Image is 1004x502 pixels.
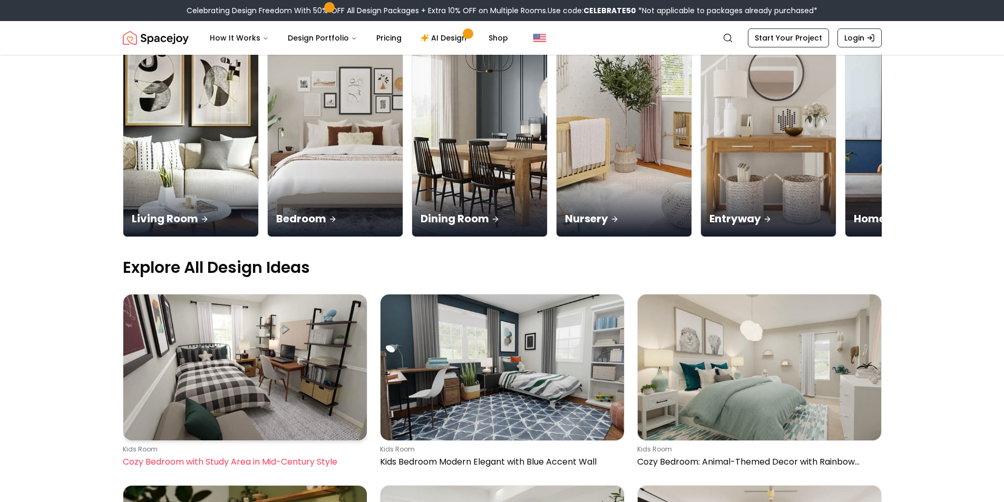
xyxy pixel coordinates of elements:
[132,211,250,226] p: Living Room
[368,27,410,48] a: Pricing
[637,456,878,468] p: Cozy Bedroom: Animal-Themed Decor with Rainbow Accents
[565,211,683,226] p: Nursery
[480,27,516,48] a: Shop
[748,28,829,47] a: Start Your Project
[380,445,620,454] p: kids room
[201,27,516,48] nav: Main
[123,294,367,473] a: Cozy Bedroom with Study Area in Mid-Century Stylekids roomCozy Bedroom with Study Area in Mid-Cen...
[123,21,882,55] nav: Global
[533,32,546,44] img: United States
[276,211,394,226] p: Bedroom
[709,211,827,226] p: Entryway
[548,5,636,16] span: Use code:
[123,27,189,48] img: Spacejoy Logo
[412,27,478,48] a: AI Design
[854,211,972,226] p: Home Office
[837,28,882,47] a: Login
[636,5,817,16] span: *Not applicable to packages already purchased*
[637,445,878,454] p: kids room
[380,456,620,468] p: Kids Bedroom Modern Elegant with Blue Accent Wall
[201,27,277,48] button: How It Works
[123,456,363,468] p: Cozy Bedroom with Study Area in Mid-Century Style
[380,294,625,473] a: Kids Bedroom Modern Elegant with Blue Accent Wallkids roomKids Bedroom Modern Elegant with Blue A...
[583,5,636,16] b: CELEBRATE50
[187,5,817,16] div: Celebrating Design Freedom With 50% OFF All Design Packages + Extra 10% OFF on Multiple Rooms.
[123,258,882,277] p: Explore All Design Ideas
[123,294,367,440] img: Cozy Bedroom with Study Area in Mid-Century Style
[123,27,189,48] a: Spacejoy
[421,211,539,226] p: Dining Room
[638,294,881,440] img: Cozy Bedroom: Animal-Themed Decor with Rainbow Accents
[123,445,363,454] p: kids room
[381,294,624,440] img: Kids Bedroom Modern Elegant with Blue Accent Wall
[279,27,366,48] button: Design Portfolio
[637,294,882,473] a: Cozy Bedroom: Animal-Themed Decor with Rainbow Accentskids roomCozy Bedroom: Animal-Themed Decor ...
